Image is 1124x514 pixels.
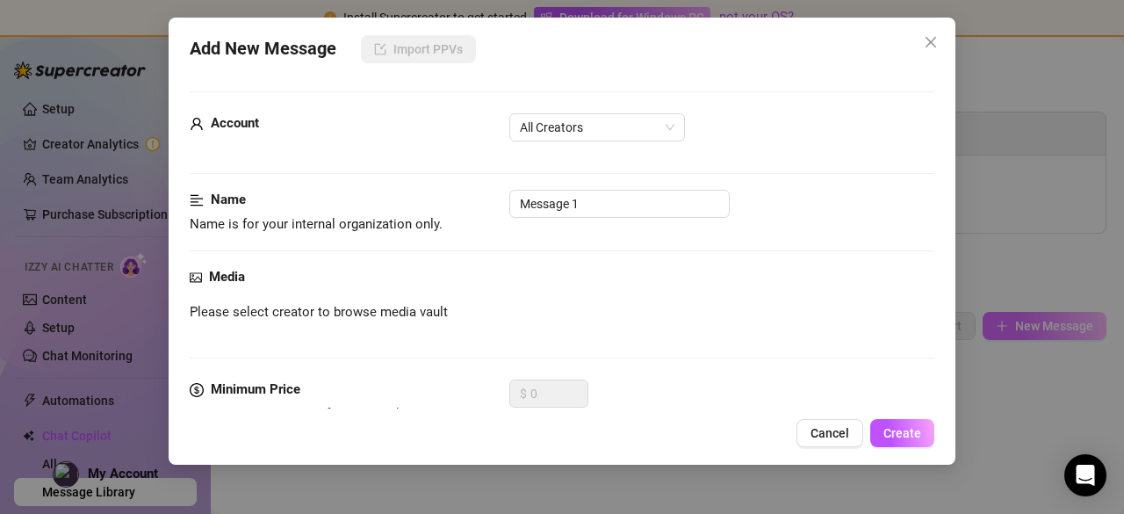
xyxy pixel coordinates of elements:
[190,113,204,134] span: user
[190,406,407,422] span: Set the minimum price for the bundle
[190,380,204,401] span: dollar
[190,267,202,288] span: picture
[211,381,300,397] strong: Minimum Price
[190,216,443,232] span: Name is for your internal organization only.
[190,302,448,323] span: Please select creator to browse media vault
[190,35,336,63] span: Add New Message
[870,419,934,447] button: Create
[796,419,863,447] button: Cancel
[209,269,245,285] strong: Media
[883,426,921,440] span: Create
[924,35,938,49] span: close
[917,28,945,56] button: Close
[811,426,849,440] span: Cancel
[190,190,204,211] span: align-left
[211,192,246,207] strong: Name
[211,115,259,131] strong: Account
[509,190,730,218] input: Enter a name
[520,114,674,141] span: All Creators
[361,35,476,63] button: Import PPVs
[1064,454,1106,496] div: Open Intercom Messenger
[917,35,945,49] span: Close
